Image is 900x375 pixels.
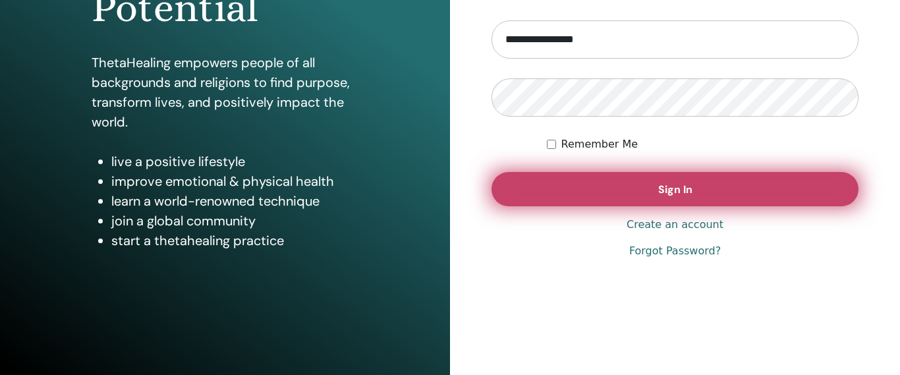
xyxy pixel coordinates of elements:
[658,183,692,196] span: Sign In
[92,53,358,132] p: ThetaHealing empowers people of all backgrounds and religions to find purpose, transform lives, a...
[547,136,858,152] div: Keep me authenticated indefinitely or until I manually logout
[111,211,358,231] li: join a global community
[627,217,723,233] a: Create an account
[111,191,358,211] li: learn a world-renowned technique
[492,172,858,206] button: Sign In
[111,152,358,171] li: live a positive lifestyle
[629,243,721,259] a: Forgot Password?
[111,171,358,191] li: improve emotional & physical health
[111,231,358,250] li: start a thetahealing practice
[561,136,638,152] label: Remember Me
